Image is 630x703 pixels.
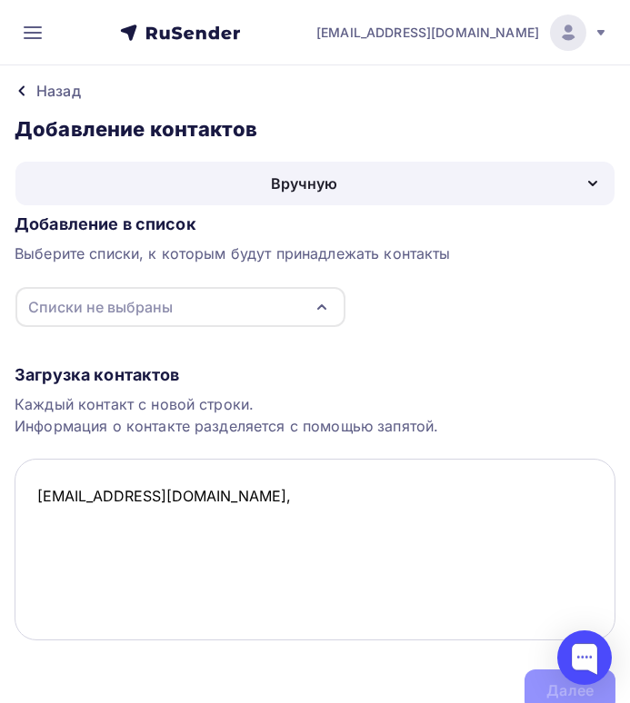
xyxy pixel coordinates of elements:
[36,80,81,102] div: Назад
[316,15,608,51] a: [EMAIL_ADDRESS][DOMAIN_NAME]
[15,213,615,235] div: Добавление в список
[316,24,539,42] span: [EMAIL_ADDRESS][DOMAIN_NAME]
[15,393,615,437] div: Каждый контакт с новой строки. Информация о контакте разделяется с помощью запятой.
[271,173,337,194] div: Вручную
[28,296,173,318] div: Списки не выбраны
[15,243,615,264] div: Выберите списки, к которым будут принадлежать контакты
[15,364,615,386] div: Загрузка контактов
[15,116,615,142] h3: Добавление контактов
[15,286,346,328] button: Списки не выбраны
[15,161,615,206] button: Вручную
